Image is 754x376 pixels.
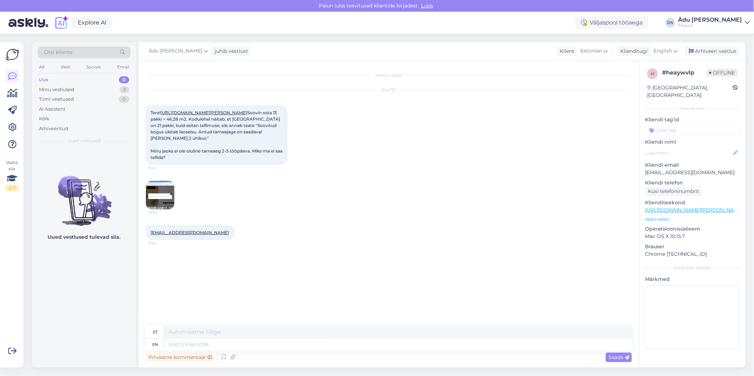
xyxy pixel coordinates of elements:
span: Tere! Soovin osta 13 pakki = 46,28 m2. Kodulehel näitab, et [GEOGRAPHIC_DATA] on 21 pakki, kuid e... [151,110,284,160]
a: [URL][DOMAIN_NAME][PERSON_NAME] [160,110,247,115]
div: Email [116,62,131,72]
p: Vaata edasi ... [645,216,740,222]
span: Ädu [PERSON_NAME] [149,47,202,55]
span: h [651,71,654,76]
input: Lisa tag [645,125,740,136]
span: Saada [608,354,629,360]
div: Kõik [39,115,49,122]
div: et [153,326,158,338]
div: Väljaspool tööaega [575,16,648,29]
div: DS [665,18,675,28]
div: Vaata siia [6,159,18,191]
div: [DATE] [146,87,632,93]
p: Kliendi nimi [645,138,740,146]
div: Minu vestlused [39,86,74,93]
div: AI Assistent [39,106,65,113]
div: Floorin [678,23,742,28]
p: Uued vestlused tulevad siia. [48,233,121,241]
div: Klient [557,48,574,55]
a: [URL][DOMAIN_NAME][PERSON_NAME] [645,207,743,213]
span: 21:42 [148,165,174,171]
img: Attachment [146,181,174,209]
p: Operatsioonisüsteem [645,225,740,233]
div: Ädu [PERSON_NAME] [678,17,742,23]
p: Brauser [645,243,740,250]
div: Privaatne kommentaar [146,353,215,362]
span: 21:44 [148,240,174,246]
div: Uus [39,76,48,83]
div: 0 [119,96,129,103]
div: juhib vestlust [212,48,248,55]
span: 21:42 [148,210,175,215]
input: Lisa nimi [645,149,732,157]
div: 3 [120,86,129,93]
div: Tiimi vestlused [39,96,74,103]
div: [PERSON_NAME] [645,265,740,271]
div: Web [59,62,72,72]
span: Otsi kliente [44,49,72,56]
div: All [38,62,46,72]
div: 2 / 3 [6,185,18,191]
img: Askly Logo [6,48,19,61]
span: Luba [419,2,435,9]
div: # heaywvlp [662,68,706,77]
div: Arhiveeri vestlus [684,46,739,56]
p: Kliendi telefon [645,179,740,187]
p: Märkmed [645,276,740,283]
p: Kliendi tag'id [645,116,740,123]
img: No chats [32,163,136,227]
p: Mac OS X 10.15.7 [645,233,740,240]
p: Klienditeekond [645,199,740,206]
div: 0 [119,76,129,83]
a: [EMAIL_ADDRESS][DOMAIN_NAME] [151,230,229,235]
div: [GEOGRAPHIC_DATA], [GEOGRAPHIC_DATA] [647,84,733,99]
p: [EMAIL_ADDRESS][DOMAIN_NAME] [645,169,740,176]
p: Kliendi email [645,161,740,169]
div: Arhiveeritud [39,125,68,132]
img: explore-ai [54,15,69,30]
p: Chrome [TECHNICAL_ID] [645,250,740,258]
div: Vestlus algas [146,72,632,78]
div: Socials [85,62,102,72]
div: en [153,338,158,350]
span: English [654,47,672,55]
span: Estonian [580,47,602,55]
div: Küsi telefoninumbrit [645,187,702,196]
a: Ädu [PERSON_NAME]Floorin [678,17,750,28]
div: Klienditugi [617,48,648,55]
span: Uued vestlused [68,138,101,144]
div: Kliendi info [645,105,740,112]
a: Explore AI [72,17,113,29]
span: Offline [706,69,738,77]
